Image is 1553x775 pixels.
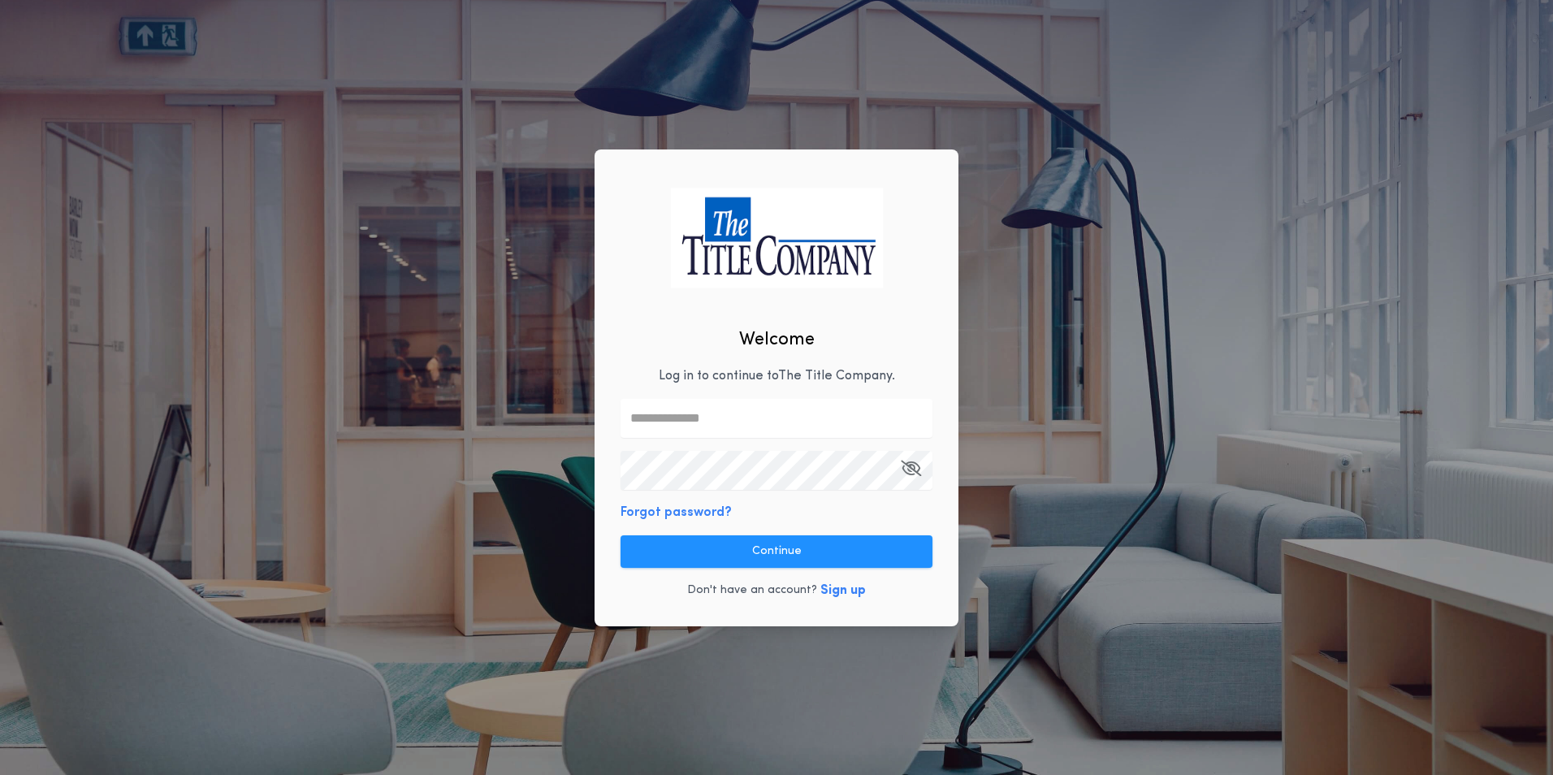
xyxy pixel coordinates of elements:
[739,327,815,353] h2: Welcome
[621,503,732,522] button: Forgot password?
[659,366,895,386] p: Log in to continue to The Title Company .
[820,581,866,600] button: Sign up
[687,582,817,599] p: Don't have an account?
[621,535,932,568] button: Continue
[670,188,883,288] img: logo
